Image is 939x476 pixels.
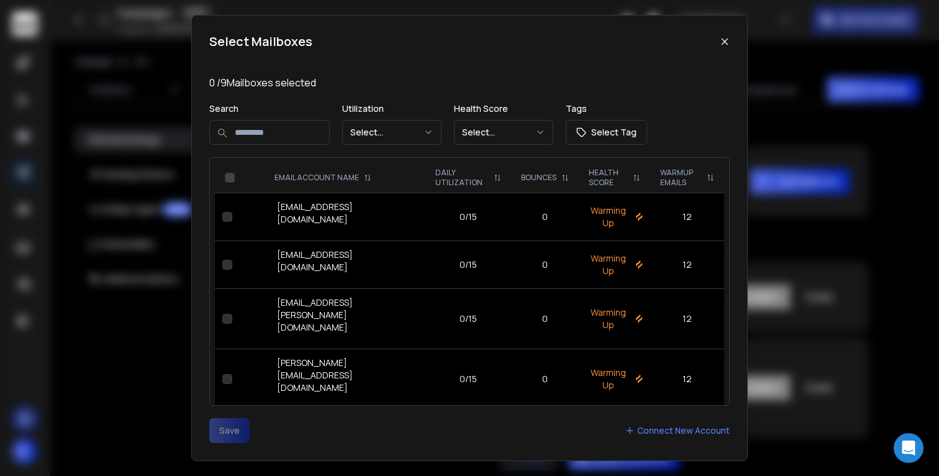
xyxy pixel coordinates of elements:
[454,103,553,115] p: Health Score
[209,33,312,50] h1: Select Mailboxes
[342,120,442,145] button: Select...
[454,120,553,145] button: Select...
[209,103,330,115] p: Search
[894,433,923,463] div: Open Intercom Messenger
[566,120,647,145] button: Select Tag
[209,75,730,90] p: 0 / 9 Mailboxes selected
[342,103,442,115] p: Utilization
[566,103,647,115] p: Tags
